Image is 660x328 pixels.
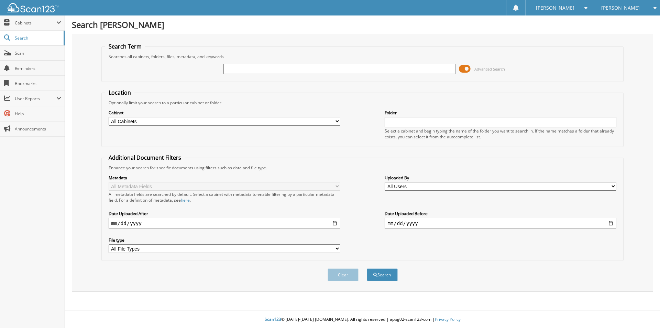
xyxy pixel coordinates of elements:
input: end [385,218,616,229]
a: here [181,197,190,203]
span: Scan123 [265,316,281,322]
button: Search [367,268,398,281]
label: Folder [385,110,616,116]
span: Help [15,111,61,117]
label: Uploaded By [385,175,616,181]
button: Clear [328,268,359,281]
span: Reminders [15,65,61,71]
span: [PERSON_NAME] [601,6,640,10]
label: Date Uploaded Before [385,211,616,216]
h1: Search [PERSON_NAME] [72,19,653,30]
input: start [109,218,340,229]
div: Enhance your search for specific documents using filters such as date and file type. [105,165,620,171]
div: Select a cabinet and begin typing the name of the folder you want to search in. If the name match... [385,128,616,140]
legend: Search Term [105,43,145,50]
span: Announcements [15,126,61,132]
span: Advanced Search [474,66,505,72]
img: scan123-logo-white.svg [7,3,58,12]
div: Searches all cabinets, folders, files, metadata, and keywords [105,54,620,60]
span: Search [15,35,60,41]
label: Cabinet [109,110,340,116]
span: [PERSON_NAME] [536,6,574,10]
label: Metadata [109,175,340,181]
div: Optionally limit your search to a particular cabinet or folder [105,100,620,106]
iframe: Chat Widget [626,295,660,328]
div: All metadata fields are searched by default. Select a cabinet with metadata to enable filtering b... [109,191,340,203]
label: Date Uploaded After [109,211,340,216]
span: Scan [15,50,61,56]
span: Cabinets [15,20,56,26]
a: Privacy Policy [435,316,461,322]
legend: Location [105,89,134,96]
label: File type [109,237,340,243]
span: User Reports [15,96,56,102]
span: Bookmarks [15,81,61,86]
legend: Additional Document Filters [105,154,185,161]
div: © [DATE]-[DATE] [DOMAIN_NAME]. All rights reserved | appg02-scan123-com | [65,311,660,328]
